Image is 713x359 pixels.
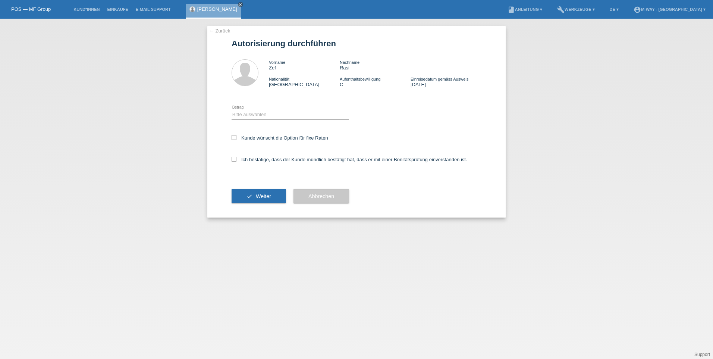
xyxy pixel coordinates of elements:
[197,6,237,12] a: [PERSON_NAME]
[70,7,103,12] a: Kund*innen
[269,77,289,81] span: Nationalität
[209,28,230,34] a: ← Zurück
[634,6,641,13] i: account_circle
[232,135,328,141] label: Kunde wünscht die Option für fixe Raten
[504,7,546,12] a: bookAnleitung ▾
[411,77,468,81] span: Einreisedatum gemäss Ausweis
[239,3,242,6] i: close
[553,7,599,12] a: buildWerkzeuge ▾
[308,193,334,199] span: Abbrechen
[340,77,380,81] span: Aufenthaltsbewilligung
[232,157,467,162] label: Ich bestätige, dass der Kunde mündlich bestätigt hat, dass er mit einer Bonitätsprüfung einversta...
[256,193,271,199] span: Weiter
[508,6,515,13] i: book
[340,59,411,71] div: Rasi
[630,7,709,12] a: account_circlem-way - [GEOGRAPHIC_DATA] ▾
[411,76,481,87] div: [DATE]
[557,6,565,13] i: build
[269,76,340,87] div: [GEOGRAPHIC_DATA]
[103,7,132,12] a: Einkäufe
[246,193,252,199] i: check
[694,352,710,357] a: Support
[269,59,340,71] div: Zef
[606,7,622,12] a: DE ▾
[232,189,286,203] button: check Weiter
[269,60,285,65] span: Vorname
[238,2,243,7] a: close
[11,6,51,12] a: POS — MF Group
[340,76,411,87] div: C
[232,39,481,48] h1: Autorisierung durchführen
[340,60,359,65] span: Nachname
[293,189,349,203] button: Abbrechen
[132,7,175,12] a: E-Mail Support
